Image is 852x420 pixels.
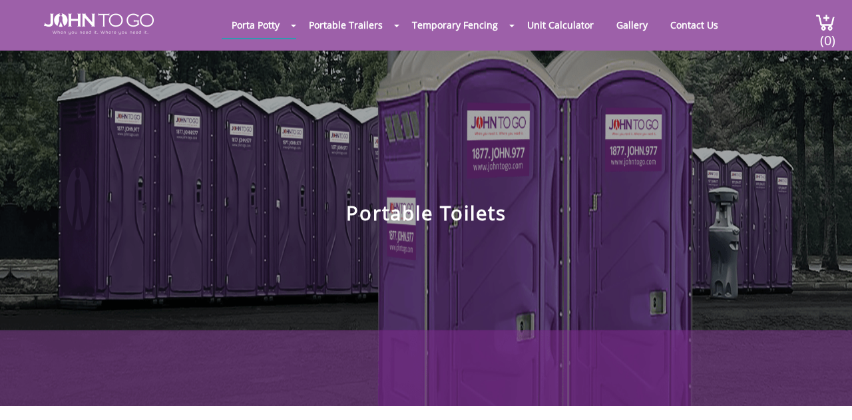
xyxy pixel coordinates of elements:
span: (0) [819,21,835,49]
a: Portable Trailers [299,12,393,38]
a: Unit Calculator [517,12,604,38]
a: Contact Us [660,12,728,38]
img: JOHN to go [44,13,154,35]
a: Porta Potty [222,12,290,38]
img: cart a [815,13,835,31]
button: Live Chat [799,367,852,420]
a: Gallery [606,12,658,38]
a: Temporary Fencing [402,12,508,38]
